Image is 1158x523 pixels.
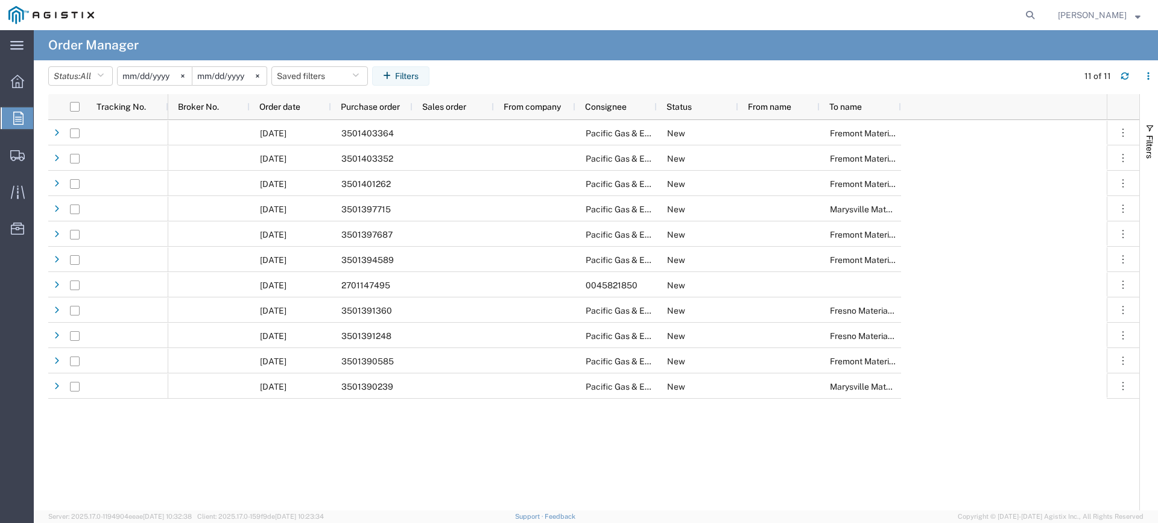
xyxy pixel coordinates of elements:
span: Pacific Gas & Electric Company [586,331,708,341]
span: New [667,255,685,265]
span: 3501397687 [341,230,393,239]
span: Client: 2025.17.0-159f9de [197,513,324,520]
span: New [667,331,685,341]
span: 04/25/2025 [260,128,286,138]
img: logo [8,6,94,24]
span: 3501391248 [341,331,391,341]
span: Pacific Gas & Electric Company [586,230,708,239]
span: Pacific Gas & Electric Company [586,154,708,163]
button: Saved filters [271,66,368,86]
span: Fremont Materials Receiving [830,357,940,366]
span: Pacific Gas & Electric Company [586,128,708,138]
span: New [667,281,685,290]
span: 01/15/2025 [260,306,286,315]
span: Server: 2025.17.0-1194904eeae [48,513,192,520]
span: Pacific Gas & Electric Company [586,306,708,315]
span: Marysville Materials Receiving [830,204,947,214]
span: New [667,154,685,163]
span: Filters [1145,135,1154,159]
button: Filters [372,66,429,86]
span: [DATE] 10:32:38 [143,513,192,520]
span: New [667,230,685,239]
span: Status [666,102,692,112]
span: 01/14/2025 [260,331,286,341]
span: Consignee [585,102,627,112]
a: Feedback [545,513,575,520]
div: 11 of 11 [1084,70,1111,83]
span: Order date [259,102,300,112]
button: [PERSON_NAME] [1057,8,1141,22]
span: Fresno Materials Receiving [830,306,934,315]
h4: Order Manager [48,30,139,60]
span: Broker No. [178,102,219,112]
a: Support [515,513,545,520]
span: 03/12/2025 [260,230,286,239]
span: Fremont Materials Receiving [830,128,940,138]
span: New [667,357,685,366]
span: Fremont Materials Receiving [830,179,940,189]
span: Pacific Gas & Electric Company [586,357,708,366]
span: Purchase order [341,102,400,112]
button: Status:All [48,66,113,86]
span: 3501403352 [341,154,393,163]
span: 3501390585 [341,357,394,366]
span: New [667,128,685,138]
span: [DATE] 10:23:34 [275,513,324,520]
input: Not set [192,67,267,85]
span: 01/08/2025 [260,357,286,366]
span: Fresno Materials Receiving [830,331,934,341]
span: 04/09/2025 [260,179,286,189]
span: Copyright © [DATE]-[DATE] Agistix Inc., All Rights Reserved [958,512,1144,522]
span: Marysville Materials Receiving [830,382,947,391]
span: 2701147495 [341,281,390,290]
span: 3501391360 [341,306,392,315]
span: 02/06/2025 [260,281,286,290]
span: Sales order [422,102,466,112]
span: 03/12/2025 [260,204,286,214]
span: Fremont Materials Receiving [830,230,940,239]
span: 3501390239 [341,382,393,391]
span: 02/12/2025 [260,255,286,265]
span: 04/25/2025 [260,154,286,163]
span: To name [829,102,862,112]
span: 3501403364 [341,128,394,138]
span: 01/03/2025 [260,382,286,391]
span: Tracking No. [96,102,146,112]
span: New [667,306,685,315]
span: 3501394589 [341,255,394,265]
span: Pacific Gas & Electric Company [586,204,708,214]
span: From name [748,102,791,112]
span: New [667,179,685,189]
span: New [667,382,685,391]
span: 3501401262 [341,179,391,189]
span: New [667,204,685,214]
span: From company [504,102,561,112]
span: Michael Guilfoyle Jr [1058,8,1127,22]
span: Fremont Materials Receiving [830,154,940,163]
span: 0045821850 [586,281,638,290]
span: Fremont Materials Receiving [830,255,940,265]
span: All [80,71,91,81]
span: Pacific Gas & Electric Company [586,255,708,265]
span: Pacific Gas & Electric Company [586,179,708,189]
span: Pacific Gas & Electric Company [586,382,708,391]
input: Not set [118,67,192,85]
span: 3501397715 [341,204,391,214]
